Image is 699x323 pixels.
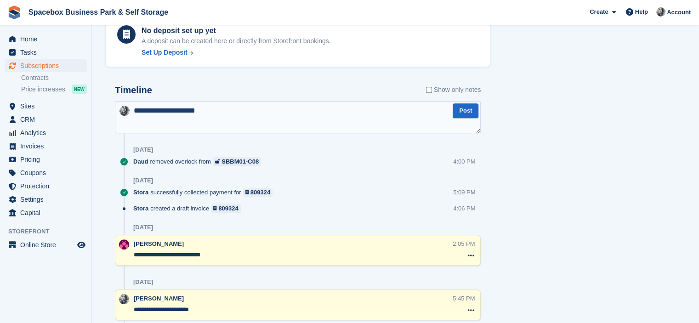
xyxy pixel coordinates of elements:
a: menu [5,126,87,139]
a: menu [5,166,87,179]
label: Show only notes [426,85,481,95]
span: Pricing [20,153,75,166]
span: Stora [133,204,148,213]
div: 2:05 PM [453,239,475,248]
a: menu [5,180,87,193]
div: SBBM01-C08 [222,157,259,166]
span: Help [635,7,648,17]
img: SUDIPTA VIRMANI [119,106,130,116]
div: NEW [72,85,87,94]
span: Sites [20,100,75,113]
span: Stora [133,188,148,197]
a: 809324 [243,188,273,197]
a: menu [5,206,87,219]
div: [DATE] [133,278,153,286]
a: Spacebox Business Park & Self Storage [25,5,172,20]
a: menu [5,140,87,153]
div: 5:09 PM [453,188,475,197]
span: Daud [133,157,148,166]
a: menu [5,59,87,72]
span: Capital [20,206,75,219]
span: Home [20,33,75,45]
img: stora-icon-8386f47178a22dfd0bd8f6a31ec36ba5ce8667c1dd55bd0f319d3a0aa187defe.svg [7,6,21,19]
span: Tasks [20,46,75,59]
a: Preview store [76,239,87,250]
span: Price increases [21,85,65,94]
span: Subscriptions [20,59,75,72]
div: 809324 [218,204,238,213]
input: Show only notes [426,85,432,95]
span: CRM [20,113,75,126]
img: SUDIPTA VIRMANI [119,294,129,304]
a: 809324 [211,204,241,213]
span: Create [590,7,608,17]
div: 809324 [250,188,270,197]
div: [DATE] [133,146,153,153]
a: menu [5,46,87,59]
div: 4:00 PM [453,157,475,166]
a: SBBM01-C08 [213,157,261,166]
span: Invoices [20,140,75,153]
a: Price increases NEW [21,84,87,94]
a: Contracts [21,74,87,82]
a: Set Up Deposit [142,48,331,57]
div: 4:06 PM [453,204,475,213]
button: Post [453,103,478,119]
span: Protection [20,180,75,193]
div: removed overlock from [133,157,266,166]
p: A deposit can be created here or directly from Storefront bookings. [142,36,331,46]
span: [PERSON_NAME] [134,240,184,247]
div: No deposit set up yet [142,25,331,36]
div: 5:45 PM [453,294,475,303]
a: menu [5,33,87,45]
h2: Timeline [115,85,152,96]
img: SUDIPTA VIRMANI [656,7,665,17]
div: Set Up Deposit [142,48,188,57]
div: [DATE] [133,177,153,184]
span: Coupons [20,166,75,179]
span: Settings [20,193,75,206]
div: [DATE] [133,224,153,231]
span: Account [667,8,691,17]
a: menu [5,100,87,113]
span: Online Store [20,238,75,251]
span: [PERSON_NAME] [134,295,184,302]
a: menu [5,193,87,206]
a: menu [5,153,87,166]
div: successfully collected payment for [133,188,277,197]
div: created a draft invoice [133,204,245,213]
span: Storefront [8,227,91,236]
a: menu [5,238,87,251]
img: Avishka Chauhan [119,239,129,249]
span: Analytics [20,126,75,139]
a: menu [5,113,87,126]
